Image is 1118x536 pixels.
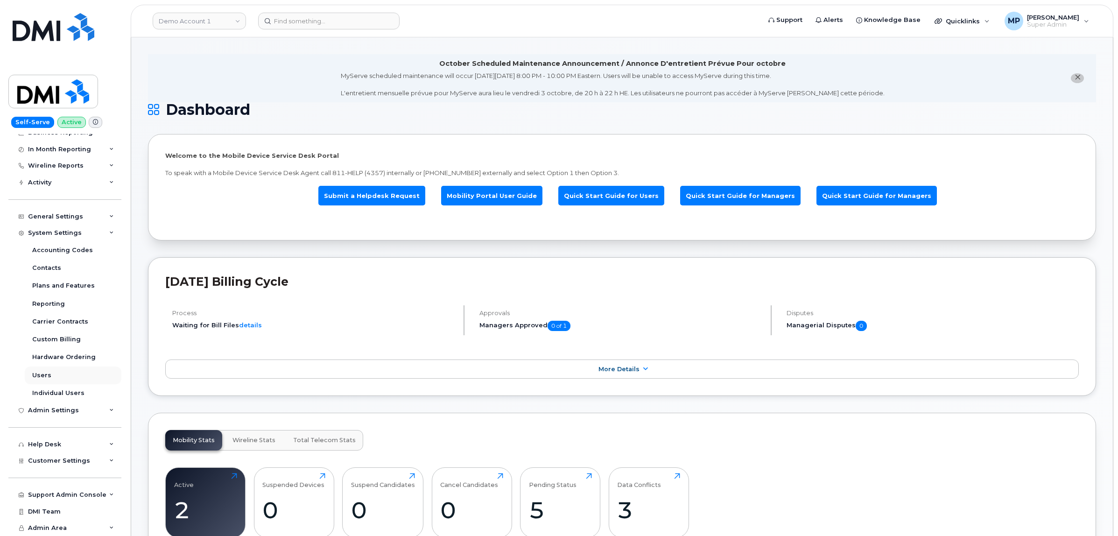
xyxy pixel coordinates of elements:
[318,186,425,206] a: Submit a Helpdesk Request
[166,103,250,117] span: Dashboard
[232,437,275,444] span: Wireline Stats
[529,496,592,524] div: 5
[529,473,577,488] div: Pending Status
[172,321,456,330] li: Waiting for Bill Files
[548,321,570,331] span: 0 of 1
[172,310,456,317] h4: Process
[341,71,885,98] div: MyServe scheduled maintenance will occur [DATE][DATE] 8:00 PM - 10:00 PM Eastern. Users will be u...
[479,310,763,317] h4: Approvals
[617,473,680,533] a: Data Conflicts3
[680,186,801,206] a: Quick Start Guide for Managers
[440,496,503,524] div: 0
[598,366,640,373] span: More Details
[440,473,503,533] a: Cancel Candidates0
[351,473,415,533] a: Suspend Candidates0
[558,186,664,206] a: Quick Start Guide for Users
[351,496,415,524] div: 0
[262,473,324,488] div: Suspended Devices
[787,321,1079,331] h5: Managerial Disputes
[617,473,661,488] div: Data Conflicts
[351,473,415,488] div: Suspend Candidates
[441,186,542,206] a: Mobility Portal User Guide
[262,496,325,524] div: 0
[165,169,1079,177] p: To speak with a Mobile Device Service Desk Agent call 811-HELP (4357) internally or [PHONE_NUMBER...
[479,321,763,331] h5: Managers Approved
[617,496,680,524] div: 3
[293,437,356,444] span: Total Telecom Stats
[440,473,498,488] div: Cancel Candidates
[787,310,1079,317] h4: Disputes
[174,473,194,488] div: Active
[174,496,237,524] div: 2
[262,473,325,533] a: Suspended Devices0
[165,151,1079,160] p: Welcome to the Mobile Device Service Desk Portal
[529,473,592,533] a: Pending Status5
[856,321,867,331] span: 0
[439,59,786,69] div: October Scheduled Maintenance Announcement / Annonce D'entretient Prévue Pour octobre
[816,186,937,206] a: Quick Start Guide for Managers
[165,275,1079,289] h2: [DATE] Billing Cycle
[239,321,262,329] a: details
[174,473,237,533] a: Active2
[1071,73,1084,83] button: close notification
